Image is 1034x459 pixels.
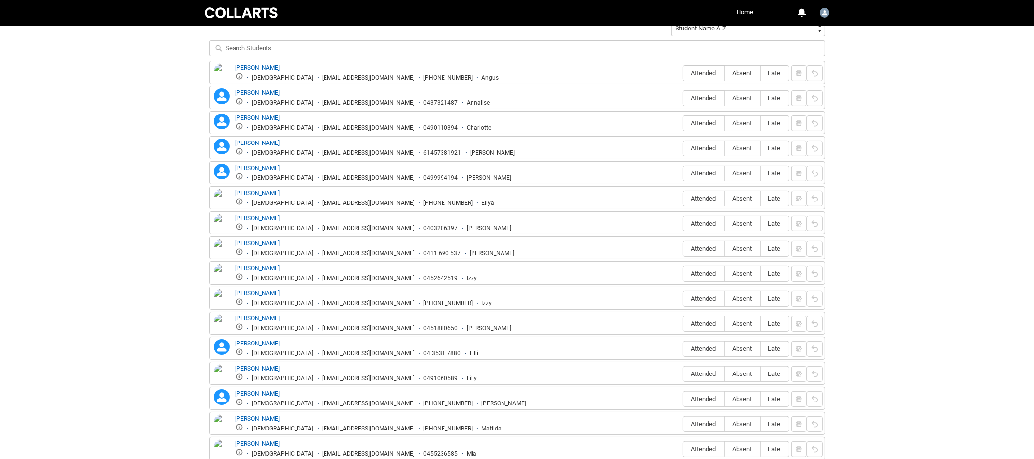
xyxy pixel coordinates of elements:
[807,90,823,106] button: Reset
[252,300,314,307] div: [DEMOGRAPHIC_DATA]
[683,270,724,277] span: Attended
[725,195,760,202] span: Absent
[252,174,314,182] div: [DEMOGRAPHIC_DATA]
[482,400,527,407] div: [PERSON_NAME]
[323,174,415,182] div: [EMAIL_ADDRESS][DOMAIN_NAME]
[214,214,230,235] img: Ella Middleditch
[214,114,230,129] lightning-icon: Charlotte Crouch
[323,375,415,382] div: [EMAIL_ADDRESS][DOMAIN_NAME]
[683,420,724,428] span: Attended
[424,325,458,332] div: 0451880650
[807,141,823,156] button: Reset
[323,250,415,257] div: [EMAIL_ADDRESS][DOMAIN_NAME]
[236,64,280,71] a: [PERSON_NAME]
[323,225,415,232] div: [EMAIL_ADDRESS][DOMAIN_NAME]
[252,375,314,382] div: [DEMOGRAPHIC_DATA]
[761,320,789,327] span: Late
[761,69,789,77] span: Late
[424,99,458,107] div: 0437321487
[725,69,760,77] span: Absent
[807,266,823,282] button: Reset
[214,289,230,311] img: Izzy McCaughey
[467,99,490,107] div: Annalise
[735,5,756,20] a: Home
[761,195,789,202] span: Late
[214,189,230,210] img: Eliya Crossman
[807,191,823,206] button: Reset
[761,119,789,127] span: Late
[236,315,280,322] a: [PERSON_NAME]
[467,174,512,182] div: [PERSON_NAME]
[252,225,314,232] div: [DEMOGRAPHIC_DATA]
[214,239,230,260] img: Erin Batchelor
[683,345,724,352] span: Attended
[725,395,760,402] span: Absent
[761,295,789,302] span: Late
[424,74,473,82] div: [PHONE_NUMBER]
[236,390,280,397] a: [PERSON_NAME]
[467,275,477,282] div: Izzy
[761,170,789,177] span: Late
[725,445,760,453] span: Absent
[482,300,492,307] div: Izzy
[236,340,280,347] a: [PERSON_NAME]
[214,389,230,405] lightning-icon: Lucinda Collins
[323,400,415,407] div: [EMAIL_ADDRESS][DOMAIN_NAME]
[214,414,230,436] img: Matilda Tobin
[424,425,473,432] div: [PHONE_NUMBER]
[236,365,280,372] a: [PERSON_NAME]
[424,450,458,458] div: 0455236585
[725,270,760,277] span: Absent
[482,200,495,207] div: Eliya
[236,190,280,197] a: [PERSON_NAME]
[471,149,515,157] div: [PERSON_NAME]
[214,264,230,286] img: Isabella Kotzikas
[252,99,314,107] div: [DEMOGRAPHIC_DATA]
[236,415,280,422] a: [PERSON_NAME]
[820,8,829,18] img: Jade.Roberts
[424,174,458,182] div: 0499994194
[761,345,789,352] span: Late
[252,149,314,157] div: [DEMOGRAPHIC_DATA]
[424,124,458,132] div: 0490110394
[467,375,477,382] div: Lilly
[807,241,823,257] button: Reset
[807,166,823,181] button: Reset
[252,325,314,332] div: [DEMOGRAPHIC_DATA]
[683,320,724,327] span: Attended
[424,149,462,157] div: 61457381921
[252,425,314,432] div: [DEMOGRAPHIC_DATA]
[252,400,314,407] div: [DEMOGRAPHIC_DATA]
[252,74,314,82] div: [DEMOGRAPHIC_DATA]
[761,245,789,252] span: Late
[683,144,724,152] span: Attended
[209,40,825,56] input: Search Students
[761,220,789,227] span: Late
[817,4,832,20] button: User Profile Jade.Roberts
[424,225,458,232] div: 0403206397
[683,195,724,202] span: Attended
[725,320,760,327] span: Absent
[683,445,724,453] span: Attended
[467,325,512,332] div: [PERSON_NAME]
[683,395,724,402] span: Attended
[725,295,760,302] span: Absent
[807,216,823,231] button: Reset
[236,140,280,146] a: [PERSON_NAME]
[236,440,280,447] a: [PERSON_NAME]
[323,450,415,458] div: [EMAIL_ADDRESS][DOMAIN_NAME]
[807,291,823,307] button: Reset
[725,220,760,227] span: Absent
[725,245,760,252] span: Absent
[214,164,230,179] lightning-icon: Chloe Mallamaci
[424,375,458,382] div: 0491060589
[236,265,280,272] a: [PERSON_NAME]
[683,69,724,77] span: Attended
[467,225,512,232] div: [PERSON_NAME]
[761,395,789,402] span: Late
[236,290,280,297] a: [PERSON_NAME]
[214,63,230,85] img: Angus Campbell
[807,416,823,432] button: Reset
[725,420,760,428] span: Absent
[214,364,230,386] img: Lilly Belyus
